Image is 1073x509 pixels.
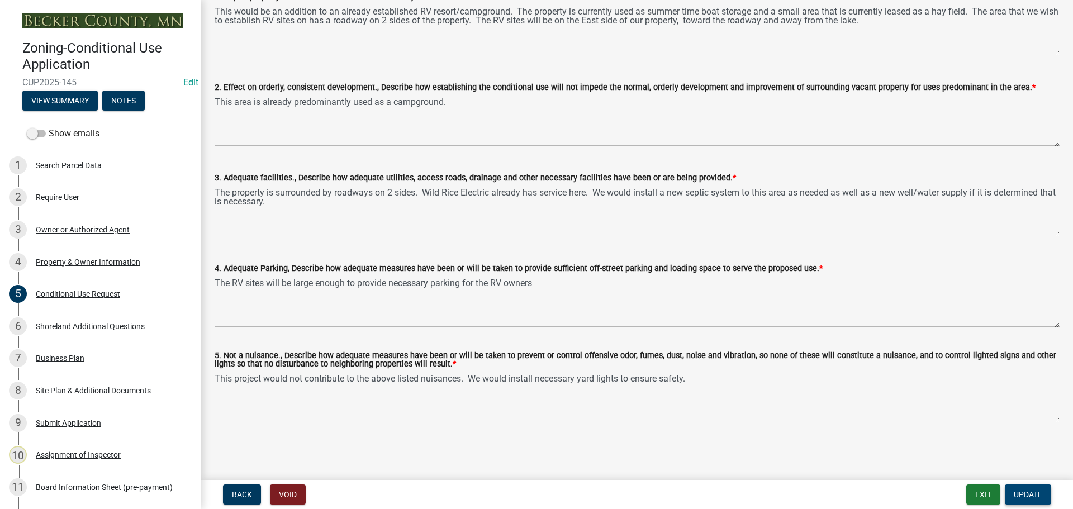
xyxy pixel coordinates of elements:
label: 2. Effect on orderly, consistent development., Describe how establishing the conditional use will... [215,84,1036,92]
a: Edit [183,77,198,88]
div: Assignment of Inspector [36,451,121,459]
wm-modal-confirm: Notes [102,97,145,106]
div: Property & Owner Information [36,258,140,266]
div: 4 [9,253,27,271]
label: 4. Adequate Parking, Describe how adequate measures have been or will be taken to provide suffici... [215,265,823,273]
div: Conditional Use Request [36,290,120,298]
div: 1 [9,156,27,174]
div: Require User [36,193,79,201]
div: 10 [9,446,27,464]
span: CUP2025-145 [22,77,179,88]
h4: Zoning-Conditional Use Application [22,40,192,73]
button: Back [223,484,261,505]
button: Exit [966,484,1000,505]
label: Show emails [27,127,99,140]
wm-modal-confirm: Edit Application Number [183,77,198,88]
span: Update [1014,490,1042,499]
div: 2 [9,188,27,206]
div: Site Plan & Additional Documents [36,387,151,394]
button: Update [1005,484,1051,505]
div: Owner or Authorized Agent [36,226,130,234]
button: Void [270,484,306,505]
div: Submit Application [36,419,101,427]
div: 3 [9,221,27,239]
wm-modal-confirm: Summary [22,97,98,106]
button: View Summary [22,91,98,111]
div: Board Information Sheet (pre-payment) [36,483,173,491]
div: Search Parcel Data [36,161,102,169]
label: 5. Not a nuisance., Describe how adequate measures have been or will be taken to prevent or contr... [215,352,1060,368]
label: 3. Adequate facilities., Describe how adequate utilities, access roads, drainage and other necess... [215,174,736,182]
div: Shoreland Additional Questions [36,322,145,330]
span: Back [232,490,252,499]
div: 9 [9,414,27,432]
div: 8 [9,382,27,399]
div: 6 [9,317,27,335]
div: 5 [9,285,27,303]
button: Notes [102,91,145,111]
div: 7 [9,349,27,367]
img: Becker County, Minnesota [22,13,183,28]
div: Business Plan [36,354,84,362]
div: 11 [9,478,27,496]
